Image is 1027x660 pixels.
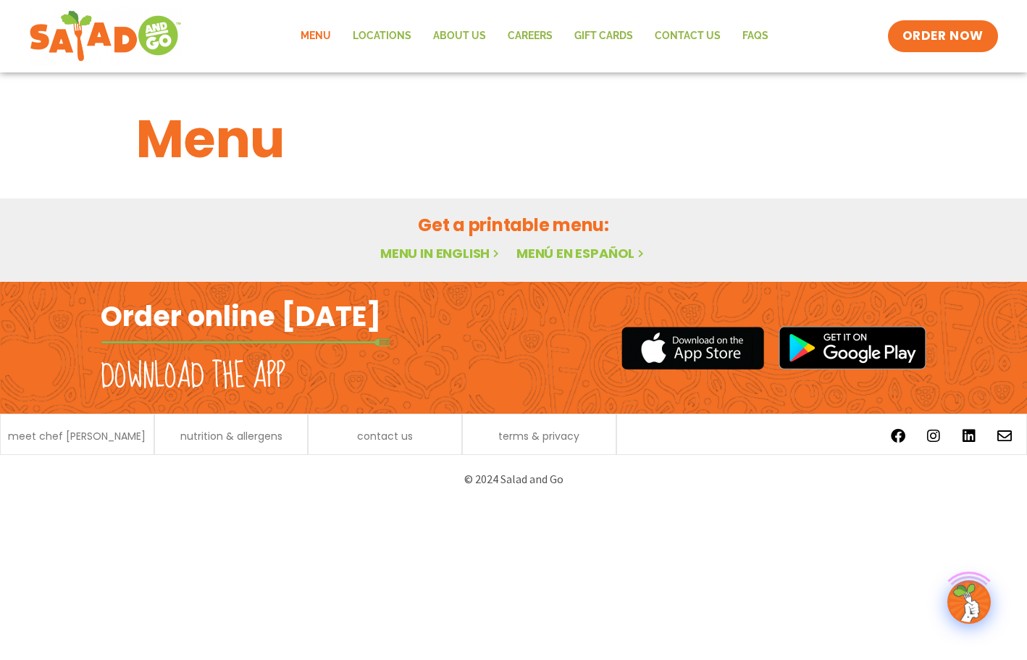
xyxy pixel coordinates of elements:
a: terms & privacy [498,431,579,441]
a: FAQs [732,20,779,53]
a: Contact Us [644,20,732,53]
p: © 2024 Salad and Go [108,469,919,489]
h2: Get a printable menu: [136,212,891,238]
span: ORDER NOW [902,28,984,45]
nav: Menu [290,20,779,53]
a: nutrition & allergens [180,431,282,441]
a: ORDER NOW [888,20,998,52]
h2: Order online [DATE] [101,298,381,334]
img: new-SAG-logo-768×292 [29,7,182,65]
a: Menú en español [516,244,647,262]
a: GIFT CARDS [563,20,644,53]
a: contact us [357,431,413,441]
img: appstore [621,325,764,372]
a: Menu [290,20,342,53]
h2: Download the app [101,356,285,397]
a: Locations [342,20,422,53]
a: About Us [422,20,497,53]
h1: Menu [136,100,891,178]
a: Menu in English [380,244,502,262]
a: meet chef [PERSON_NAME] [8,431,146,441]
img: fork [101,338,390,346]
a: Careers [497,20,563,53]
img: google_play [779,326,926,369]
